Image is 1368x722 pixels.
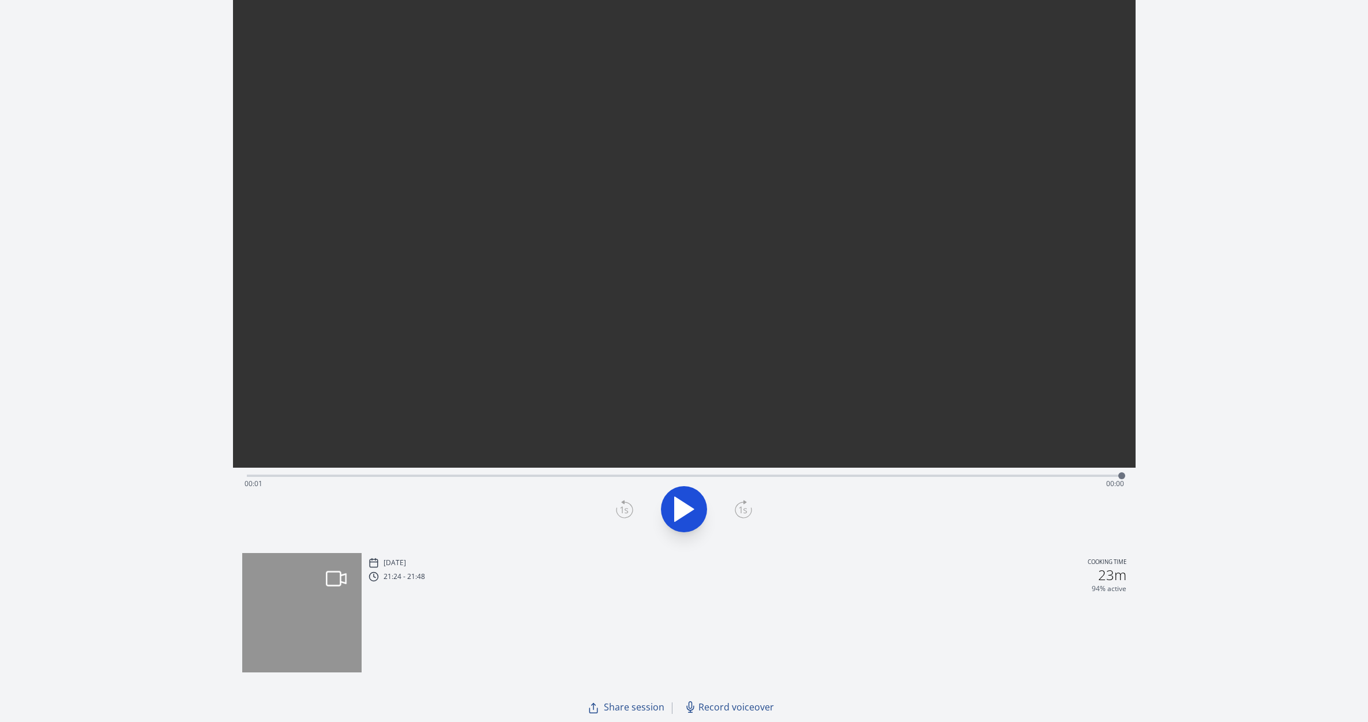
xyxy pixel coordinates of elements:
h2: 23m [1098,568,1126,582]
span: 00:01 [245,479,262,488]
img: cooking_session-e4a1c59f05e026aaf9a154aca955207d6cb7b115375d67f88c5998a70a46a338.png [242,553,362,672]
p: 21:24 - 21:48 [384,572,425,581]
a: Record voiceover [680,695,781,719]
p: [DATE] [384,558,406,567]
span: Share session [604,700,664,714]
p: Cooking time [1088,558,1126,568]
span: 00:00 [1106,479,1124,488]
span: Record voiceover [698,700,774,714]
span: | [669,699,675,715]
p: 94% active [1092,584,1126,593]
